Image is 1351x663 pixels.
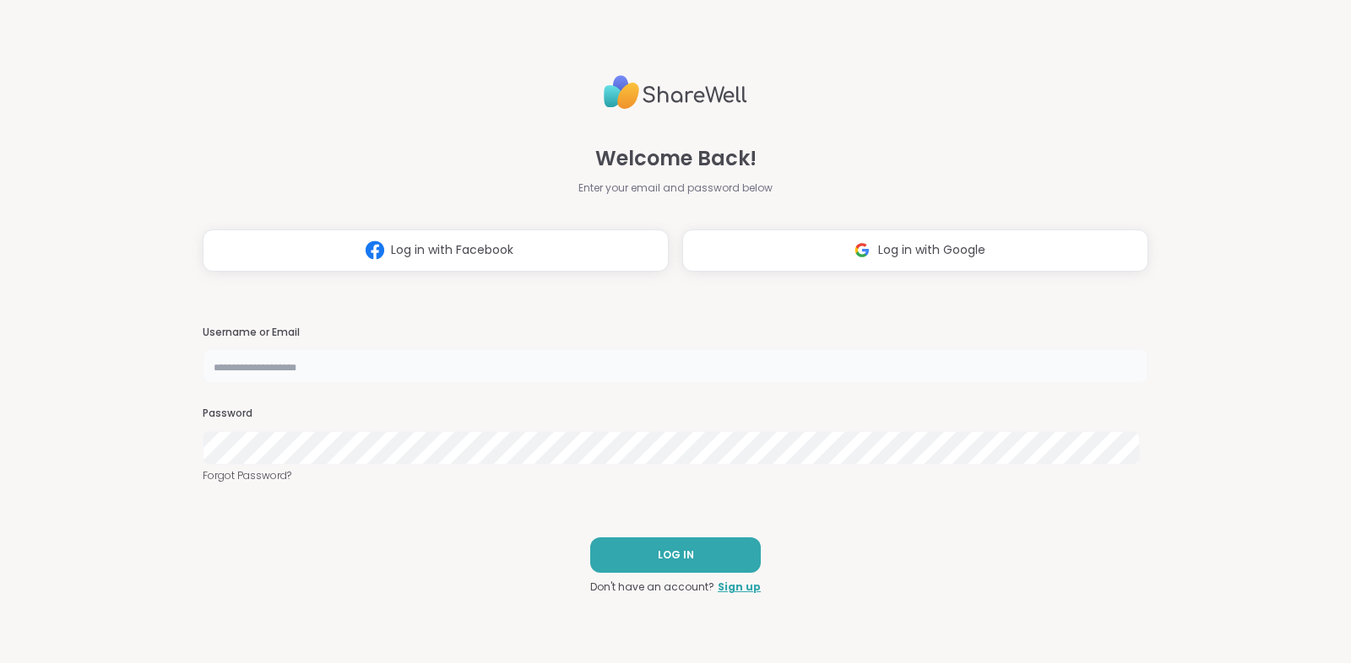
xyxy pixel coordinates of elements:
span: LOG IN [658,547,694,563]
span: Log in with Facebook [391,241,513,259]
img: ShareWell Logomark [359,234,391,266]
a: Forgot Password? [203,468,1148,483]
span: Welcome Back! [595,143,757,174]
button: LOG IN [590,537,761,573]
span: Don't have an account? [590,579,714,595]
img: ShareWell Logomark [846,234,878,266]
a: Sign up [718,579,761,595]
h3: Username or Email [203,326,1148,340]
h3: Password [203,407,1148,421]
img: ShareWell Logo [604,68,747,116]
span: Enter your email and password below [578,181,773,196]
span: Log in with Google [878,241,985,259]
button: Log in with Facebook [203,229,669,272]
button: Log in with Google [682,229,1148,272]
